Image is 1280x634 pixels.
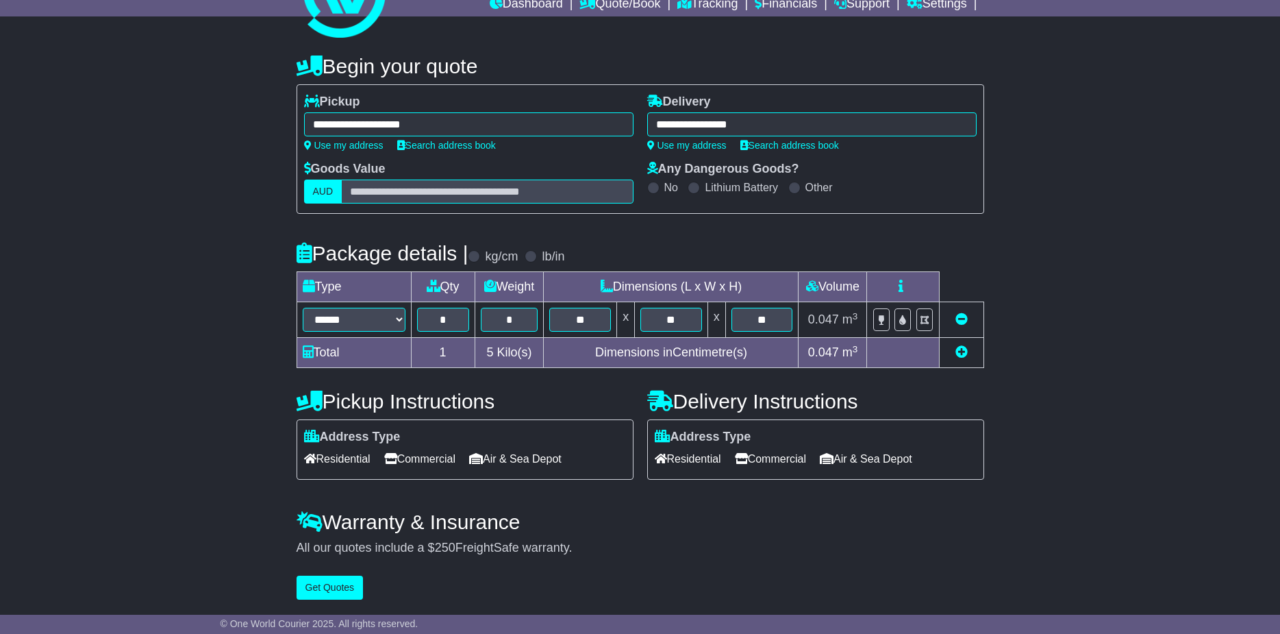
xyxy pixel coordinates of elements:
[304,180,342,204] label: AUD
[304,140,384,151] a: Use my address
[647,390,984,413] h4: Delivery Instructions
[842,313,858,326] span: m
[542,249,564,265] label: lb/in
[799,272,867,302] td: Volume
[435,541,455,554] span: 250
[411,272,475,302] td: Qty
[297,272,411,302] td: Type
[617,302,635,338] td: x
[297,576,364,600] button: Get Quotes
[304,162,386,177] label: Goods Value
[475,338,544,368] td: Kilo(s)
[647,140,727,151] a: Use my address
[397,140,496,151] a: Search address book
[820,448,912,470] span: Air & Sea Depot
[486,345,493,359] span: 5
[955,313,968,326] a: Remove this item
[304,430,401,445] label: Address Type
[853,344,858,354] sup: 3
[544,338,799,368] td: Dimensions in Centimetre(s)
[469,448,562,470] span: Air & Sea Depot
[647,95,711,110] label: Delivery
[735,448,806,470] span: Commercial
[475,272,544,302] td: Weight
[707,302,725,338] td: x
[842,345,858,359] span: m
[808,313,839,326] span: 0.047
[955,345,968,359] a: Add new item
[384,448,455,470] span: Commercial
[304,448,371,470] span: Residential
[411,338,475,368] td: 1
[297,390,633,413] h4: Pickup Instructions
[221,618,418,629] span: © One World Courier 2025. All rights reserved.
[664,181,678,194] label: No
[808,345,839,359] span: 0.047
[655,430,751,445] label: Address Type
[297,541,984,556] div: All our quotes include a $ FreightSafe warranty.
[647,162,799,177] label: Any Dangerous Goods?
[297,511,984,533] h4: Warranty & Insurance
[805,181,833,194] label: Other
[485,249,518,265] label: kg/cm
[304,95,360,110] label: Pickup
[655,448,721,470] span: Residential
[297,242,468,265] h4: Package details |
[740,140,839,151] a: Search address book
[544,272,799,302] td: Dimensions (L x W x H)
[705,181,778,194] label: Lithium Battery
[853,311,858,321] sup: 3
[297,338,411,368] td: Total
[297,55,984,77] h4: Begin your quote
